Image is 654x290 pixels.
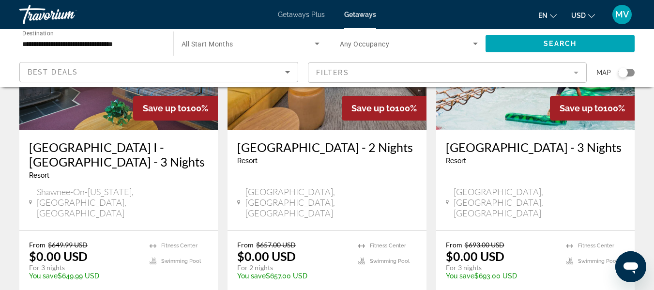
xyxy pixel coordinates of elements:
p: $0.00 USD [446,249,504,263]
p: For 3 nights [29,263,140,272]
span: Destination [22,30,54,36]
button: Change language [538,8,557,22]
a: [GEOGRAPHIC_DATA] - 3 Nights [446,140,625,154]
span: $693.00 USD [465,241,504,249]
p: For 2 nights [237,263,348,272]
button: User Menu [609,4,635,25]
span: Resort [29,171,49,179]
p: $693.00 USD [446,272,557,280]
span: Search [544,40,577,47]
iframe: Button to launch messaging window [615,251,646,282]
span: USD [571,12,586,19]
mat-select: Sort by [28,66,290,78]
a: Getaways [344,11,376,18]
button: Filter [308,62,587,83]
div: 100% [342,96,426,121]
p: $0.00 USD [29,249,88,263]
span: Swimming Pool [578,258,618,264]
span: en [538,12,548,19]
span: You save [237,272,266,280]
span: Save up to [560,103,603,113]
a: Getaways Plus [278,11,325,18]
span: Map [596,66,611,79]
span: Resort [446,157,466,165]
p: $657.00 USD [237,272,348,280]
span: $657.00 USD [256,241,296,249]
span: MV [615,10,629,19]
button: Search [486,35,635,52]
p: For 3 nights [446,263,557,272]
a: [GEOGRAPHIC_DATA] - 2 Nights [237,140,416,154]
span: Resort [237,157,258,165]
span: From [446,241,462,249]
a: [GEOGRAPHIC_DATA] I - [GEOGRAPHIC_DATA] - 3 Nights [29,140,208,169]
span: $649.99 USD [48,241,88,249]
span: From [237,241,254,249]
span: From [29,241,46,249]
div: 100% [550,96,635,121]
span: Swimming Pool [161,258,201,264]
span: You save [29,272,58,280]
span: Swimming Pool [370,258,410,264]
span: Shawnee-On-[US_STATE], [GEOGRAPHIC_DATA], [GEOGRAPHIC_DATA] [37,186,208,218]
p: $649.99 USD [29,272,140,280]
span: Fitness Center [370,243,406,249]
span: [GEOGRAPHIC_DATA], [GEOGRAPHIC_DATA], [GEOGRAPHIC_DATA] [245,186,417,218]
span: Best Deals [28,68,78,76]
span: Fitness Center [578,243,614,249]
div: 100% [133,96,218,121]
button: Change currency [571,8,595,22]
a: Travorium [19,2,116,27]
span: You save [446,272,474,280]
span: All Start Months [182,40,233,48]
span: [GEOGRAPHIC_DATA], [GEOGRAPHIC_DATA], [GEOGRAPHIC_DATA] [454,186,625,218]
span: Save up to [351,103,395,113]
span: Save up to [143,103,186,113]
span: Any Occupancy [340,40,390,48]
p: $0.00 USD [237,249,296,263]
span: Fitness Center [161,243,198,249]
